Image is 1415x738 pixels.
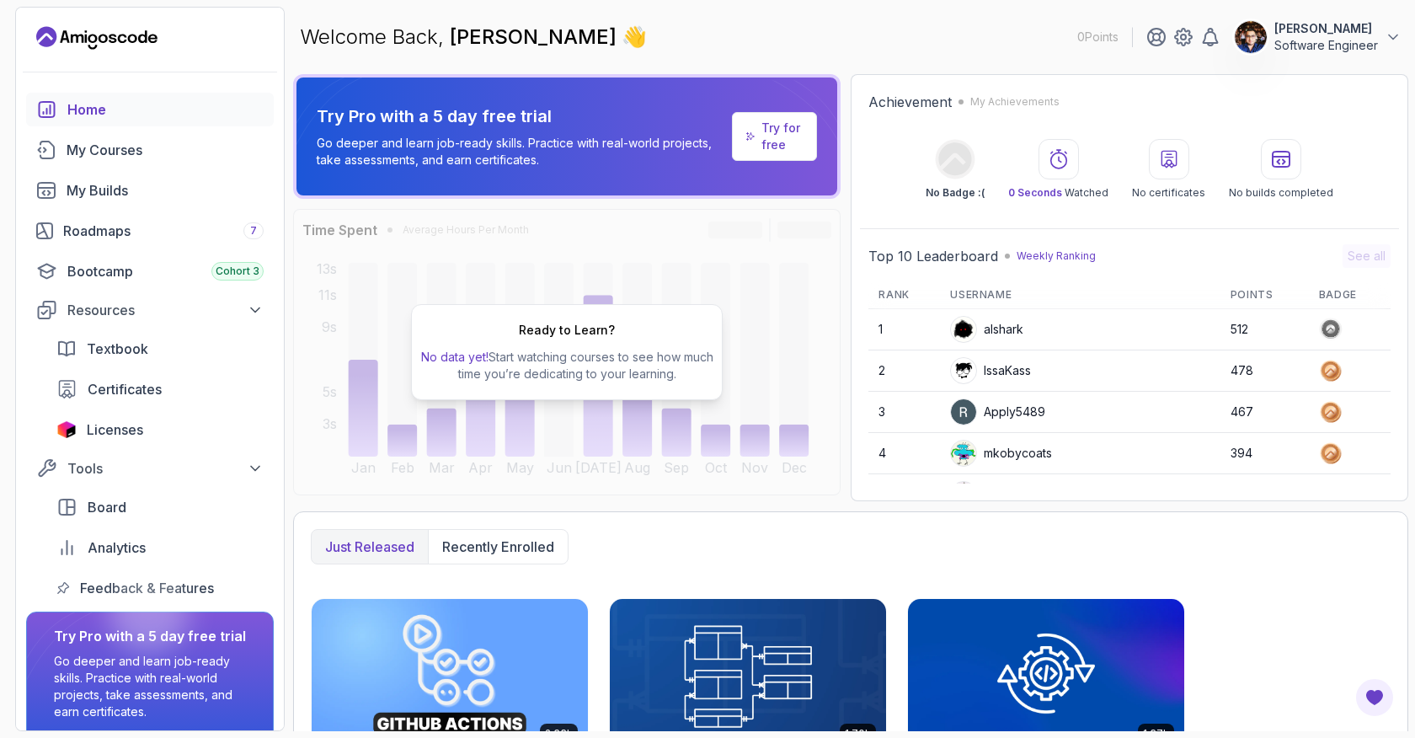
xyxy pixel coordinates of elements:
[80,578,214,598] span: Feedback & Features
[951,399,976,425] img: user profile image
[951,441,976,466] img: default monster avatar
[450,24,622,49] span: [PERSON_NAME]
[325,537,414,557] p: Just released
[1220,309,1309,350] td: 512
[87,339,148,359] span: Textbook
[88,497,126,517] span: Board
[868,350,940,392] td: 2
[868,309,940,350] td: 1
[46,332,274,366] a: textbook
[216,265,259,278] span: Cohort 3
[54,653,246,720] p: Go deeper and learn job-ready skills. Practice with real-world projects, take assessments, and ea...
[56,421,77,438] img: jetbrains icon
[1309,281,1391,309] th: Badge
[300,24,647,51] p: Welcome Back,
[26,133,274,167] a: courses
[317,135,725,168] p: Go deeper and learn job-ready skills. Practice with real-world projects, take assessments, and ea...
[88,379,162,399] span: Certificates
[419,349,715,382] p: Start watching courses to see how much time you’re dedicating to your learning.
[761,120,804,153] a: Try for free
[868,92,952,112] h2: Achievement
[46,372,274,406] a: certificates
[67,300,264,320] div: Resources
[1008,186,1108,200] p: Watched
[317,104,725,128] p: Try Pro with a 5 day free trial
[1220,281,1309,309] th: Points
[1132,186,1205,200] p: No certificates
[926,186,985,200] p: No Badge :(
[1077,29,1119,45] p: 0 Points
[312,530,428,564] button: Just released
[442,537,554,557] p: Recently enrolled
[951,482,976,507] img: default monster avatar
[1220,433,1309,474] td: 394
[868,281,940,309] th: Rank
[46,413,274,447] a: licenses
[732,112,818,161] a: Try for free
[87,420,143,440] span: Licenses
[1274,20,1378,37] p: [PERSON_NAME]
[67,99,264,120] div: Home
[950,481,1129,508] div: [PERSON_NAME].delaguia
[951,358,976,383] img: user profile image
[67,458,264,479] div: Tools
[46,571,274,605] a: feedback
[1229,186,1333,200] p: No builds completed
[950,357,1031,384] div: IssaKass
[428,530,568,564] button: Recently enrolled
[88,537,146,558] span: Analytics
[26,214,274,248] a: roadmaps
[1234,20,1402,54] button: user profile image[PERSON_NAME]Software Engineer
[1343,244,1391,268] button: See all
[868,392,940,433] td: 3
[26,174,274,207] a: builds
[868,246,998,266] h2: Top 10 Leaderboard
[1274,37,1378,54] p: Software Engineer
[1017,249,1096,263] p: Weekly Ranking
[26,453,274,484] button: Tools
[868,474,940,516] td: 5
[970,95,1060,109] p: My Achievements
[67,140,264,160] div: My Courses
[26,93,274,126] a: home
[26,254,274,288] a: bootcamp
[940,281,1220,309] th: Username
[46,531,274,564] a: analytics
[1220,392,1309,433] td: 467
[67,180,264,201] div: My Builds
[950,316,1023,343] div: alshark
[951,317,976,342] img: user profile image
[950,440,1052,467] div: mkobycoats
[1220,474,1309,516] td: 356
[1235,21,1267,53] img: user profile image
[26,295,274,325] button: Resources
[63,221,264,241] div: Roadmaps
[950,398,1045,425] div: Apply5489
[519,322,615,339] h2: Ready to Learn?
[868,433,940,474] td: 4
[67,261,264,281] div: Bootcamp
[1008,186,1062,199] span: 0 Seconds
[36,24,158,51] a: Landing page
[622,24,647,51] span: 👋
[250,224,257,238] span: 7
[421,350,489,364] span: No data yet!
[1220,350,1309,392] td: 478
[46,490,274,524] a: board
[1354,677,1395,718] button: Open Feedback Button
